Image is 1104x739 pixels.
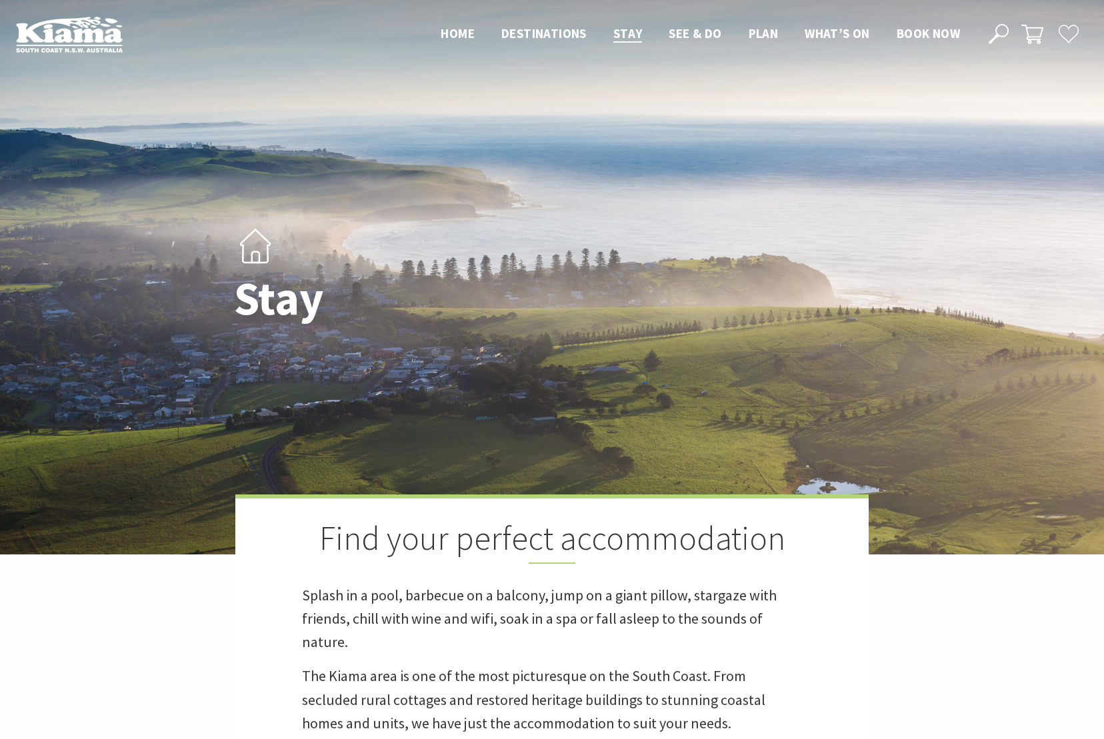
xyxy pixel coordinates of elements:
p: The Kiama area is one of the most picturesque on the South Coast. From secluded rural cottages an... [302,664,802,735]
span: Book now [897,25,960,41]
h2: Find your perfect accommodation [302,518,802,564]
span: Plan [749,25,779,41]
span: Stay [613,25,643,41]
p: Splash in a pool, barbecue on a balcony, jump on a giant pillow, stargaze with friends, chill wit... [302,584,802,654]
span: Home [441,25,475,41]
img: Kiama Logo [16,16,123,53]
span: What’s On [805,25,870,41]
h1: Stay [234,273,611,324]
nav: Main Menu [427,23,973,45]
span: Destinations [501,25,587,41]
span: See & Do [669,25,721,41]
